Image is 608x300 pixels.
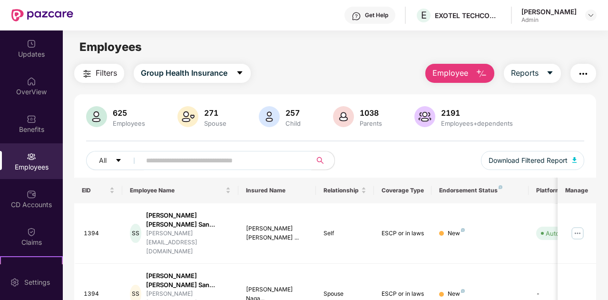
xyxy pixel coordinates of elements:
div: Get Help [365,11,388,19]
img: svg+xml;base64,PHN2ZyB4bWxucz0iaHR0cDovL3d3dy53My5vcmcvMjAwMC9zdmciIHhtbG5zOnhsaW5rPSJodHRwOi8vd3... [414,106,435,127]
div: [PERSON_NAME] [PERSON_NAME] San... [146,211,231,229]
div: ESCP or in laws [382,229,424,238]
div: 1394 [84,229,115,238]
span: caret-down [546,69,554,78]
img: svg+xml;base64,PHN2ZyBpZD0iSG9tZSIgeG1sbnM9Imh0dHA6Ly93d3cudzMub3JnLzIwMDAvc3ZnIiB3aWR0aD0iMjAiIG... [27,77,36,86]
img: svg+xml;base64,PHN2ZyB4bWxucz0iaHR0cDovL3d3dy53My5vcmcvMjAwMC9zdmciIHhtbG5zOnhsaW5rPSJodHRwOi8vd3... [476,68,487,80]
img: svg+xml;base64,PHN2ZyB4bWxucz0iaHR0cDovL3d3dy53My5vcmcvMjAwMC9zdmciIHhtbG5zOnhsaW5rPSJodHRwOi8vd3... [177,106,198,127]
div: Auto Verified [546,229,584,238]
img: svg+xml;base64,PHN2ZyBpZD0iQmVuZWZpdHMiIHhtbG5zPSJodHRwOi8vd3d3LnczLm9yZy8yMDAwL3N2ZyIgd2lkdGg9Ij... [27,114,36,124]
button: Employee [425,64,494,83]
div: Spouse [324,290,366,299]
div: Employees+dependents [439,120,515,127]
th: Insured Name [238,178,316,203]
div: 271 [202,108,228,118]
img: svg+xml;base64,PHN2ZyB4bWxucz0iaHR0cDovL3d3dy53My5vcmcvMjAwMC9zdmciIHdpZHRoPSIyNCIgaGVpZ2h0PSIyNC... [81,68,93,80]
button: search [311,151,335,170]
div: [PERSON_NAME] [PERSON_NAME] San... [146,271,231,290]
img: manageButton [570,226,585,241]
span: caret-down [115,157,122,165]
img: svg+xml;base64,PHN2ZyB4bWxucz0iaHR0cDovL3d3dy53My5vcmcvMjAwMC9zdmciIHhtbG5zOnhsaW5rPSJodHRwOi8vd3... [572,157,577,163]
img: svg+xml;base64,PHN2ZyBpZD0iVXBkYXRlZCIgeG1sbnM9Imh0dHA6Ly93d3cudzMub3JnLzIwMDAvc3ZnIiB3aWR0aD0iMj... [27,39,36,49]
span: Reports [511,67,539,79]
img: svg+xml;base64,PHN2ZyB4bWxucz0iaHR0cDovL3d3dy53My5vcmcvMjAwMC9zdmciIHhtbG5zOnhsaW5rPSJodHRwOi8vd3... [86,106,107,127]
div: Self [324,229,366,238]
img: svg+xml;base64,PHN2ZyBpZD0iU2V0dGluZy0yMHgyMCIgeG1sbnM9Imh0dHA6Ly93d3cudzMub3JnLzIwMDAvc3ZnIiB3aW... [10,278,20,287]
div: [PERSON_NAME] [PERSON_NAME] ... [246,224,308,242]
img: svg+xml;base64,PHN2ZyB4bWxucz0iaHR0cDovL3d3dy53My5vcmcvMjAwMC9zdmciIHhtbG5zOnhsaW5rPSJodHRwOi8vd3... [333,106,354,127]
img: svg+xml;base64,PHN2ZyBpZD0iQ2xhaW0iIHhtbG5zPSJodHRwOi8vd3d3LnczLm9yZy8yMDAwL3N2ZyIgd2lkdGg9IjIwIi... [27,227,36,237]
span: Employee [432,67,468,79]
img: svg+xml;base64,PHN2ZyB4bWxucz0iaHR0cDovL3d3dy53My5vcmcvMjAwMC9zdmciIHdpZHRoPSIyNCIgaGVpZ2h0PSIyNC... [578,68,589,80]
img: svg+xml;base64,PHN2ZyB4bWxucz0iaHR0cDovL3d3dy53My5vcmcvMjAwMC9zdmciIHdpZHRoPSI4IiBoZWlnaHQ9IjgiIH... [461,289,465,293]
div: 1038 [358,108,384,118]
button: Group Health Insurancecaret-down [134,64,251,83]
button: Filters [74,64,124,83]
div: Employees [111,120,147,127]
span: Group Health Insurance [141,67,227,79]
div: Child [284,120,303,127]
th: EID [74,178,123,203]
span: Download Filtered Report [489,155,568,166]
div: Settings [21,278,53,287]
div: New [448,290,465,299]
th: Coverage Type [374,178,432,203]
span: EID [82,187,108,194]
div: Platform Status [536,187,588,194]
button: Allcaret-down [86,151,144,170]
span: Employee Name [130,187,224,194]
div: Admin [521,16,577,24]
th: Manage [558,178,596,203]
span: Filters [96,67,117,79]
img: svg+xml;base64,PHN2ZyB4bWxucz0iaHR0cDovL3d3dy53My5vcmcvMjAwMC9zdmciIHdpZHRoPSI4IiBoZWlnaHQ9IjgiIH... [499,185,502,189]
span: caret-down [236,69,244,78]
div: ESCP or in laws [382,290,424,299]
span: Employees [79,40,142,54]
div: [PERSON_NAME] [521,7,577,16]
div: [PERSON_NAME][EMAIL_ADDRESS][DOMAIN_NAME] [146,229,231,256]
th: Relationship [316,178,374,203]
div: Spouse [202,120,228,127]
div: 2191 [439,108,515,118]
img: svg+xml;base64,PHN2ZyBpZD0iRW1wbG95ZWVzIiB4bWxucz0iaHR0cDovL3d3dy53My5vcmcvMjAwMC9zdmciIHdpZHRoPS... [27,152,36,161]
div: 625 [111,108,147,118]
div: Parents [358,120,384,127]
span: All [99,155,107,166]
div: SS [130,224,141,243]
div: 257 [284,108,303,118]
th: Employee Name [122,178,238,203]
img: svg+xml;base64,PHN2ZyBpZD0iQ0RfQWNjb3VudHMiIGRhdGEtbmFtZT0iQ0QgQWNjb3VudHMiIHhtbG5zPSJodHRwOi8vd3... [27,190,36,199]
div: EXOTEL TECHCOM PRIVATE LIMITED [435,11,501,20]
img: svg+xml;base64,PHN2ZyBpZD0iSGVscC0zMngzMiIgeG1sbnM9Imh0dHA6Ly93d3cudzMub3JnLzIwMDAvc3ZnIiB3aWR0aD... [352,11,361,21]
img: svg+xml;base64,PHN2ZyBpZD0iRHJvcGRvd24tMzJ4MzIiIHhtbG5zPSJodHRwOi8vd3d3LnczLm9yZy8yMDAwL3N2ZyIgd2... [587,11,595,19]
span: E [421,10,427,21]
img: New Pazcare Logo [11,9,73,21]
button: Reportscaret-down [504,64,561,83]
span: Relationship [324,187,359,194]
span: search [311,157,330,164]
div: Endorsement Status [439,187,520,194]
div: 1394 [84,290,115,299]
img: svg+xml;base64,PHN2ZyB4bWxucz0iaHR0cDovL3d3dy53My5vcmcvMjAwMC9zdmciIHdpZHRoPSI4IiBoZWlnaHQ9IjgiIH... [461,228,465,232]
div: New [448,229,465,238]
button: Download Filtered Report [481,151,585,170]
img: svg+xml;base64,PHN2ZyB4bWxucz0iaHR0cDovL3d3dy53My5vcmcvMjAwMC9zdmciIHhtbG5zOnhsaW5rPSJodHRwOi8vd3... [259,106,280,127]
